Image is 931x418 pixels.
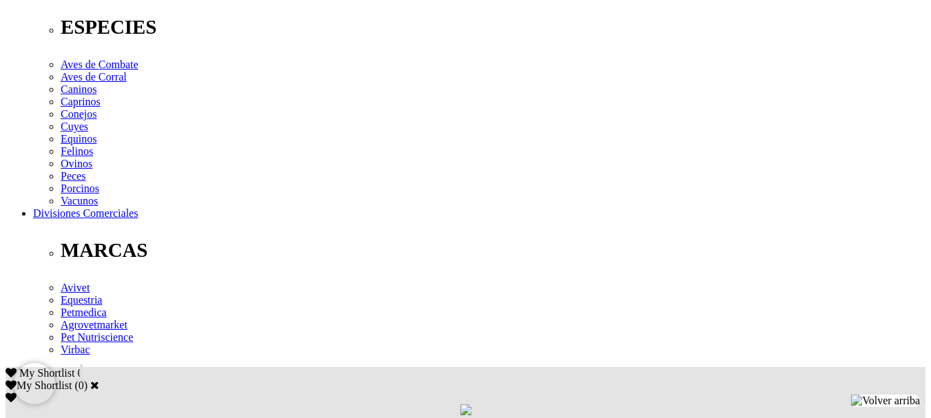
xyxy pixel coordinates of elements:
[61,170,85,182] a: Peces
[33,207,138,219] a: Divisiones Comerciales
[6,379,72,391] label: My Shortlist
[61,158,92,169] a: Ovinos
[61,282,90,293] a: Avivet
[460,404,471,415] img: loading.gif
[61,294,102,306] a: Equestria
[90,379,99,390] a: Cerrar
[79,379,84,391] label: 0
[851,395,920,407] img: Volver arriba
[61,71,127,83] a: Aves de Corral
[61,59,139,70] a: Aves de Combate
[74,379,88,391] span: ( )
[61,344,90,355] a: Virbac
[61,195,98,207] a: Vacunos
[61,182,99,194] a: Porcinos
[77,367,83,379] span: 0
[61,306,107,318] a: Petmedica
[61,108,96,120] a: Conejos
[14,363,55,404] iframe: Brevo live chat
[61,239,925,262] p: MARCAS
[61,96,101,107] a: Caprinos
[61,319,127,331] a: Agrovetmarket
[61,145,93,157] a: Felinos
[61,121,88,132] a: Cuyes
[61,331,133,343] a: Pet Nutriscience
[61,83,96,95] a: Caninos
[61,16,925,39] p: ESPECIES
[61,133,96,145] a: Equinos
